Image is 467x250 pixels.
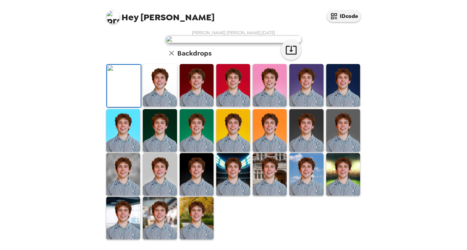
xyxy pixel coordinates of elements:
span: [PERSON_NAME] [PERSON_NAME] , [DATE] [192,30,275,36]
img: profile pic [106,10,120,24]
button: IDcode [327,10,361,22]
img: user [166,36,301,43]
img: Original [107,65,141,107]
span: Hey [121,11,138,23]
h6: Backdrops [177,48,212,59]
span: [PERSON_NAME] [106,7,215,22]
